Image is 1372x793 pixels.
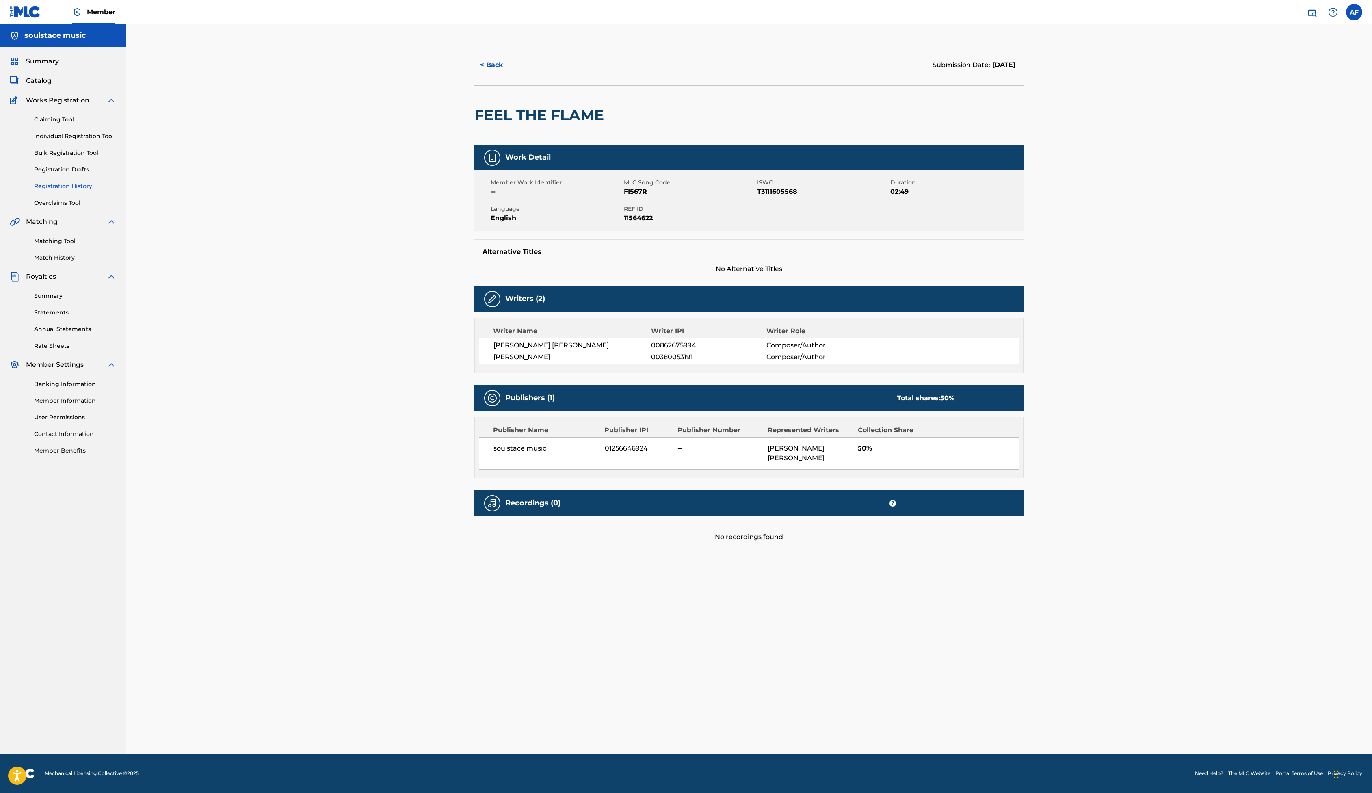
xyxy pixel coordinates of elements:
a: Claiming Tool [34,115,116,124]
span: Member Settings [26,360,84,370]
a: Need Help? [1195,770,1223,777]
img: Catalog [10,76,19,86]
h5: Work Detail [505,153,551,162]
img: expand [106,217,116,227]
img: logo [10,769,35,778]
div: User Menu [1346,4,1362,20]
h5: Recordings (0) [505,498,560,508]
div: Publisher Number [677,425,762,435]
div: Represented Writers [768,425,852,435]
span: No Alternative Titles [474,264,1024,274]
div: Submission Date: [933,60,1015,70]
span: 50% [858,444,1019,453]
img: expand [106,360,116,370]
span: soulstace music [493,444,599,453]
a: Contact Information [34,430,116,438]
span: -- [491,187,622,197]
img: MLC Logo [10,6,41,18]
a: Match History [34,253,116,262]
a: Bulk Registration Tool [34,149,116,157]
span: MLC Song Code [624,178,755,187]
span: Mechanical Licensing Collective © 2025 [45,770,139,777]
a: User Permissions [34,413,116,422]
iframe: Chat Widget [1331,754,1372,793]
a: Rate Sheets [34,342,116,350]
span: REF ID [624,205,755,213]
span: Catalog [26,76,52,86]
div: Writer IPI [651,326,767,336]
img: help [1328,7,1338,17]
span: 02:49 [890,187,1021,197]
a: Banking Information [34,380,116,388]
img: expand [106,272,116,282]
span: Member [87,7,115,17]
span: ? [889,500,896,507]
a: Member Information [34,396,116,405]
span: 00862675994 [651,340,766,350]
span: English [491,213,622,223]
a: Portal Terms of Use [1275,770,1323,777]
button: < Back [474,55,523,75]
img: Member Settings [10,360,19,370]
img: Recordings [487,498,497,508]
img: Publishers [487,393,497,403]
img: Top Rightsholder [72,7,82,17]
a: Matching Tool [34,237,116,245]
img: Summary [10,56,19,66]
span: Works Registration [26,95,89,105]
a: Annual Statements [34,325,116,334]
div: Help [1325,4,1341,20]
a: The MLC Website [1228,770,1270,777]
span: Language [491,205,622,213]
span: Member Work Identifier [491,178,622,187]
a: Privacy Policy [1328,770,1362,777]
div: Publisher Name [493,425,598,435]
span: FI567R [624,187,755,197]
span: [DATE] [990,61,1015,69]
a: Summary [34,292,116,300]
span: 11564622 [624,213,755,223]
span: Summary [26,56,59,66]
h2: FEEL THE FLAME [474,106,608,124]
img: Accounts [10,31,19,41]
span: -- [677,444,762,453]
a: Statements [34,308,116,317]
div: Drag [1334,762,1339,786]
iframe: Resource Center [1349,576,1372,649]
a: SummarySummary [10,56,59,66]
img: Matching [10,217,20,227]
div: Collection Share [858,425,937,435]
div: Total shares: [897,393,954,403]
span: ISWC [757,178,888,187]
span: 01256646924 [605,444,672,453]
a: Registration History [34,182,116,191]
h5: soulstace music [24,31,86,40]
span: Duration [890,178,1021,187]
span: Composer/Author [766,352,872,362]
img: search [1307,7,1317,17]
img: Works Registration [10,95,20,105]
div: Writer Role [766,326,872,336]
img: Work Detail [487,153,497,162]
div: No recordings found [474,516,1024,542]
span: Matching [26,217,58,227]
span: Composer/Author [766,340,872,350]
img: Writers [487,294,497,304]
span: [PERSON_NAME] [PERSON_NAME] [493,340,651,350]
div: Writer Name [493,326,651,336]
span: T3111605568 [757,187,888,197]
h5: Publishers (1) [505,393,555,403]
h5: Alternative Titles [483,248,1015,256]
span: [PERSON_NAME] [493,352,651,362]
a: CatalogCatalog [10,76,52,86]
a: Individual Registration Tool [34,132,116,141]
h5: Writers (2) [505,294,545,303]
span: 00380053191 [651,352,766,362]
span: Royalties [26,272,56,282]
img: Royalties [10,272,19,282]
div: Publisher IPI [604,425,671,435]
a: Member Benefits [34,446,116,455]
img: expand [106,95,116,105]
span: [PERSON_NAME] [PERSON_NAME] [768,444,824,462]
